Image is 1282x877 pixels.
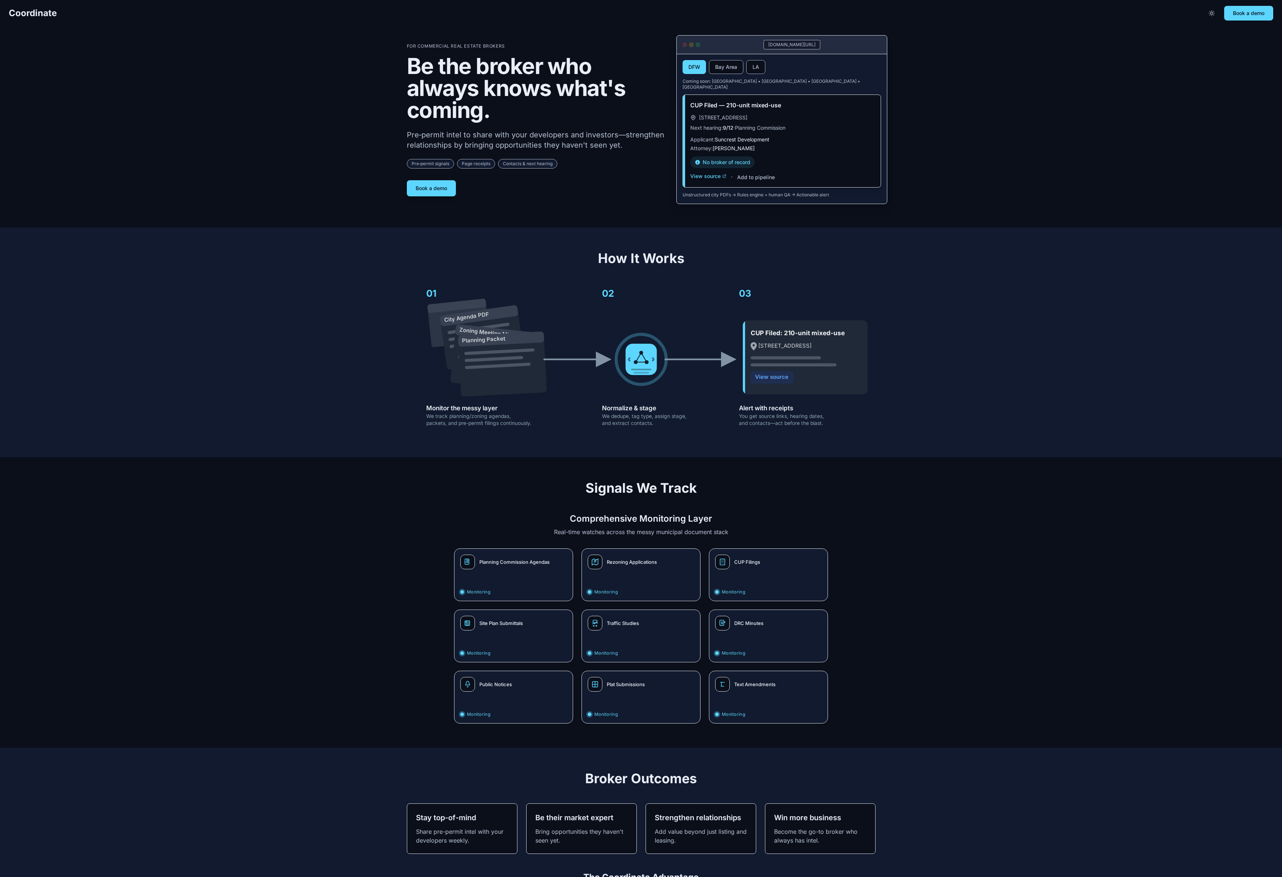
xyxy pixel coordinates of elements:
[416,827,508,845] p: Share pre-permit intel with your developers weekly.
[683,78,881,90] p: Coming soon: [GEOGRAPHIC_DATA] • [GEOGRAPHIC_DATA] • [GEOGRAPHIC_DATA] • [GEOGRAPHIC_DATA]
[715,136,769,143] span: Suncrest Development
[722,589,745,595] span: Monitoring
[755,374,788,380] text: View source
[443,311,489,323] text: City Agenda PDF
[774,813,866,823] h3: Win more business
[407,159,454,169] span: Pre‑permit signals
[426,420,531,426] text: packets, and pre-permit filings continuously.
[498,159,557,169] span: Contacts & next hearing
[774,827,866,845] p: Become the go-to broker who always has intel.
[407,481,876,495] h2: Signals We Track
[1224,6,1273,21] button: Book a demo
[407,180,456,196] button: Book a demo
[457,159,495,169] span: Page receipts
[407,130,665,150] p: Pre‑permit intel to share with your developers and investors—strengthen relationships by bringing...
[758,343,811,349] text: [STREET_ADDRESS]
[722,650,745,656] span: Monitoring
[479,559,550,565] span: Planning Commission Agendas
[731,173,733,181] span: ·
[459,326,523,340] text: Zoning Meeting Minutes
[739,404,793,412] text: Alert with receipts
[594,711,618,717] span: Monitoring
[723,125,733,131] span: 9/12
[750,329,844,337] text: CUP Filed: 210-unit mixed-use
[607,620,639,626] span: Traffic Studies
[602,404,656,412] text: Normalize & stage
[722,711,745,717] span: Monitoring
[407,43,665,49] p: For Commercial Real Estate Brokers
[763,40,820,49] div: [DOMAIN_NAME][URL]
[1205,7,1218,20] button: Toggle theme
[734,559,760,565] span: CUP Filings
[690,124,873,132] p: Next hearing: · Planning Commission
[746,60,765,74] button: LA
[407,55,665,121] h1: Be the broker who always knows what's coming.
[607,559,657,565] span: Rezoning Applications
[407,528,876,536] p: Real-time watches across the messy municipal document stack
[426,288,436,299] text: 01
[690,156,755,168] div: No broker of record
[739,288,751,299] text: 03
[655,827,747,845] p: Add value beyond just listing and leasing.
[709,60,743,74] button: Bay Area
[713,145,755,151] span: [PERSON_NAME]
[734,681,776,687] span: Text Amendments
[594,589,618,595] span: Monitoring
[607,681,645,687] span: Plat Submissions
[467,650,490,656] span: Monitoring
[426,413,511,419] text: We track planning/zoning agendas,
[407,251,876,266] h2: How It Works
[602,420,653,426] text: and extract contacts.
[467,711,490,717] span: Monitoring
[467,589,490,595] span: Monitoring
[602,413,687,419] text: We dedupe, tag type, assign stage,
[602,288,614,299] text: 02
[416,813,508,823] h3: Stay top-of-mind
[739,413,824,419] text: You get source links, hearing dates,
[690,101,873,110] h3: CUP Filed — 210-unit mixed-use
[479,620,523,626] span: Site Plan Submittals
[535,813,628,823] h3: Be their market expert
[699,114,747,121] span: [STREET_ADDRESS]
[683,60,706,74] button: DFW
[734,620,763,626] span: DRC Minutes
[683,192,881,198] p: Unstructured city PDFs → Rules engine + human QA → Actionable alert
[9,7,57,19] a: Coordinate
[690,136,873,143] p: Applicant:
[426,404,498,412] text: Monitor the messy layer
[479,681,512,687] span: Public Notices
[739,420,823,426] text: and contacts—act before the blast.
[690,145,873,152] p: Attorney:
[407,771,876,786] h2: Broker Outcomes
[690,173,727,180] button: View source
[535,827,628,845] p: Bring opportunities they haven't seen yet.
[407,513,876,525] h3: Comprehensive Monitoring Layer
[462,335,505,344] text: Planning Packet
[407,277,876,434] svg: Horizontal flow: messy documents → AI processing → clean alert card
[655,813,747,823] h3: Strengthen relationships
[594,650,618,656] span: Monitoring
[737,174,775,181] button: Add to pipeline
